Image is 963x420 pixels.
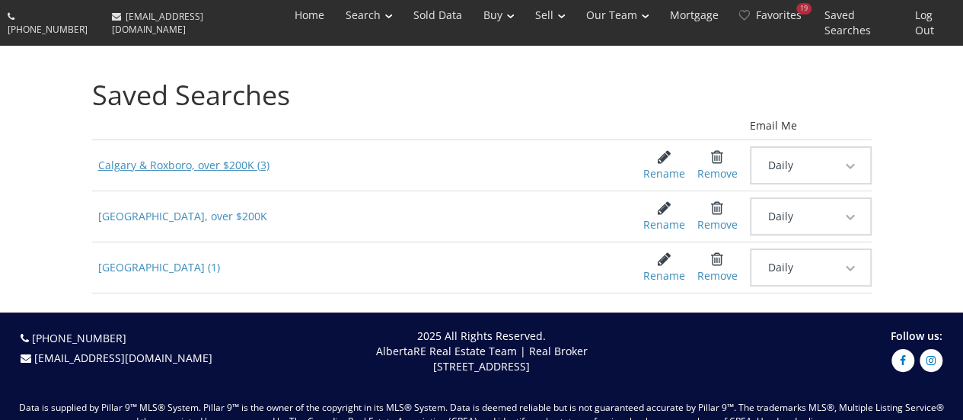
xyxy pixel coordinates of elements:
div: Rename [643,166,685,181]
span: [GEOGRAPHIC_DATA], over $200K [92,203,620,230]
button: Daily [751,148,870,183]
div: Rename [643,268,685,284]
button: Daily [751,250,870,285]
div: Remove [697,268,738,284]
h1: Saved Searches [92,80,872,111]
a: [EMAIL_ADDRESS][DOMAIN_NAME] [104,2,281,43]
span: [PHONE_NUMBER] [8,23,88,36]
span: Calgary & Roxboro, over $200K (3) [92,152,620,179]
div: Rename [643,217,685,232]
span: [GEOGRAPHIC_DATA] (1) [92,254,620,281]
span: [STREET_ADDRESS] [433,359,530,374]
a: [PHONE_NUMBER] [32,331,126,345]
div: 19 [796,3,812,14]
a: [EMAIL_ADDRESS][DOMAIN_NAME] [34,351,212,365]
span: Follow us: [891,329,942,343]
div: Remove [697,166,738,181]
span: [EMAIL_ADDRESS][DOMAIN_NAME] [112,10,203,36]
div: Email Me [750,118,872,133]
p: 2025 All Rights Reserved. AlbertaRE Real Estate Team | Real Broker [254,329,709,374]
button: Daily [751,199,870,234]
div: Remove [697,217,738,232]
